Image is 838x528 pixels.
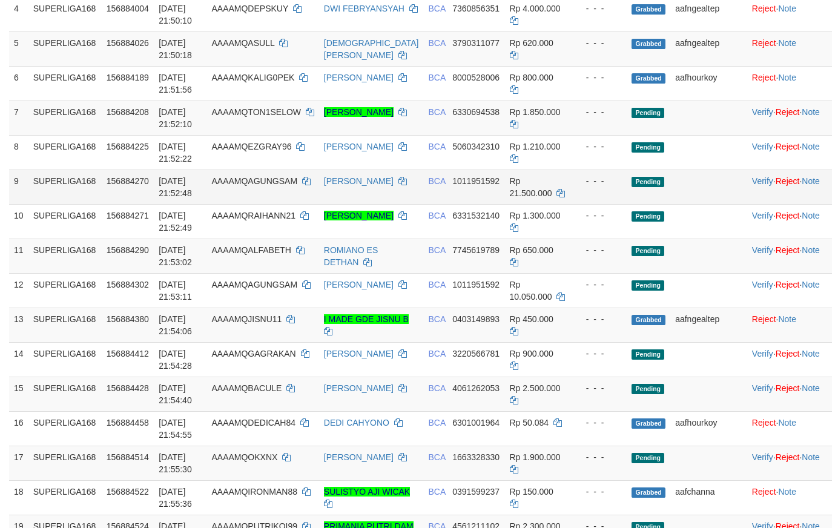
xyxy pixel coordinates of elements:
a: Note [778,314,796,324]
td: SUPERLIGA168 [28,480,102,515]
span: Pending [632,108,664,118]
a: [PERSON_NAME] [324,142,394,151]
span: Grabbed [632,487,665,498]
span: Rp 1.210.000 [510,142,561,151]
div: - - - [576,451,622,463]
span: Pending [632,384,664,394]
a: Note [802,452,820,462]
span: Rp 900.000 [510,349,553,358]
a: I MADE GDE JISNU B [324,314,409,324]
span: Copy 3790311077 to clipboard [452,38,500,48]
span: 156884302 [107,280,149,289]
span: AAAAMQDEDICAH84 [211,418,295,427]
span: BCA [428,418,445,427]
td: 10 [9,204,28,239]
a: SULISTYO AJI WICAK [324,487,410,497]
span: BCA [428,487,445,497]
a: Reject [776,245,800,255]
a: Note [802,349,820,358]
td: 18 [9,480,28,515]
span: Copy 7360856351 to clipboard [452,4,500,13]
div: - - - [576,486,622,498]
span: BCA [428,211,445,220]
span: BCA [428,4,445,13]
a: Note [802,176,820,186]
span: Grabbed [632,73,665,84]
a: [PERSON_NAME] [324,107,394,117]
span: [DATE] 21:54:55 [159,418,192,440]
span: Copy 5060342310 to clipboard [452,142,500,151]
td: · [747,480,832,515]
a: Note [778,38,796,48]
span: 156884428 [107,383,149,393]
td: · · [747,446,832,480]
span: Copy 6330694538 to clipboard [452,107,500,117]
td: 14 [9,342,28,377]
div: - - - [576,382,622,394]
span: Pending [632,280,664,291]
a: Reject [776,280,800,289]
div: - - - [576,37,622,49]
span: BCA [428,176,445,186]
span: 156884458 [107,418,149,427]
div: - - - [576,348,622,360]
span: BCA [428,314,445,324]
a: Note [802,107,820,117]
div: - - - [576,106,622,118]
a: Verify [752,142,773,151]
span: BCA [428,73,445,82]
span: Rp 10.050.000 [510,280,552,302]
a: Reject [776,211,800,220]
span: Rp 620.000 [510,38,553,48]
div: - - - [576,279,622,291]
span: Grabbed [632,315,665,325]
div: - - - [576,140,622,153]
span: BCA [428,349,445,358]
span: AAAAMQGAGRAKAN [211,349,295,358]
td: SUPERLIGA168 [28,273,102,308]
td: 11 [9,239,28,273]
td: 13 [9,308,28,342]
a: Reject [752,314,776,324]
a: Verify [752,383,773,393]
td: · [747,66,832,101]
span: [DATE] 21:53:02 [159,245,192,267]
a: Note [778,418,796,427]
td: 8 [9,135,28,170]
span: BCA [428,245,445,255]
div: - - - [576,175,622,187]
td: · · [747,170,832,204]
span: Pending [632,211,664,222]
span: 156884290 [107,245,149,255]
span: Grabbed [632,4,665,15]
span: BCA [428,142,445,151]
span: Copy 6301001964 to clipboard [452,418,500,427]
span: [DATE] 21:50:18 [159,38,192,60]
td: 15 [9,377,28,411]
span: BCA [428,280,445,289]
span: 156884271 [107,211,149,220]
a: ROMIANO ES DETHAN [324,245,378,267]
a: Verify [752,176,773,186]
span: [DATE] 21:52:22 [159,142,192,163]
a: [DEMOGRAPHIC_DATA][PERSON_NAME] [324,38,419,60]
span: [DATE] 21:52:49 [159,211,192,233]
span: Copy 1011951592 to clipboard [452,176,500,186]
td: SUPERLIGA168 [28,446,102,480]
span: 156884514 [107,452,149,462]
span: 156884189 [107,73,149,82]
a: [PERSON_NAME] [324,211,394,220]
td: SUPERLIGA168 [28,31,102,66]
span: 156884225 [107,142,149,151]
a: [PERSON_NAME] [324,452,394,462]
span: AAAAMQAGUNGSAM [211,280,297,289]
span: BCA [428,38,445,48]
a: [PERSON_NAME] [324,349,394,358]
td: SUPERLIGA168 [28,308,102,342]
a: Note [778,487,796,497]
td: · · [747,342,832,377]
span: Copy 7745619789 to clipboard [452,245,500,255]
td: · · [747,101,832,135]
span: Copy 8000528006 to clipboard [452,73,500,82]
td: · · [747,239,832,273]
